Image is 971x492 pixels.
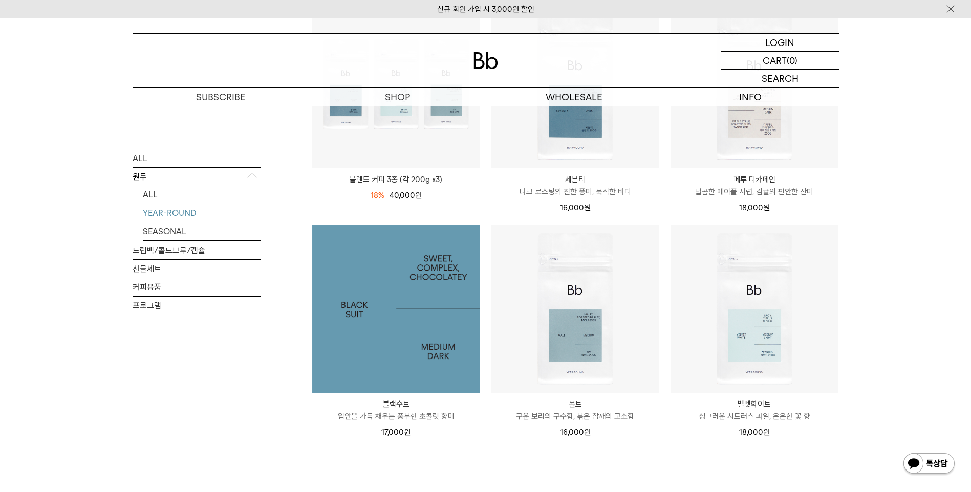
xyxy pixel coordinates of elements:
a: 블랙수트 입안을 가득 채우는 풍부한 초콜릿 향미 [312,398,480,422]
a: SHOP [309,88,486,106]
a: 드립백/콜드브루/캡슐 [133,241,261,259]
a: 선물세트 [133,259,261,277]
p: SEARCH [762,70,799,87]
p: 페루 디카페인 [671,173,838,186]
p: 구운 보리의 구수함, 볶은 참깨의 고소함 [491,410,659,422]
p: 입안을 가득 채우는 풍부한 초콜릿 향미 [312,410,480,422]
span: 40,000 [390,191,422,200]
span: 18,000 [739,428,770,437]
p: 싱그러운 시트러스 과일, 은은한 꽃 향 [671,410,838,422]
a: SUBSCRIBE [133,88,309,106]
a: 블렌드 커피 3종 (각 200g x3) [312,173,480,186]
img: 몰트 [491,225,659,393]
p: LOGIN [765,34,794,51]
p: 몰트 [491,398,659,410]
a: CART (0) [721,52,839,70]
p: 달콤한 메이플 시럽, 감귤의 편안한 산미 [671,186,838,198]
a: 블랙수트 [312,225,480,393]
span: 원 [763,428,770,437]
a: LOGIN [721,34,839,52]
a: 세븐티 다크 로스팅의 진한 풍미, 묵직한 바디 [491,173,659,198]
p: 블랙수트 [312,398,480,410]
p: 다크 로스팅의 진한 풍미, 묵직한 바디 [491,186,659,198]
a: YEAR-ROUND [143,204,261,221]
p: WHOLESALE [486,88,662,106]
img: 벨벳화이트 [671,225,838,393]
p: (0) [787,52,797,69]
span: 17,000 [381,428,411,437]
span: 원 [415,191,422,200]
a: SEASONAL [143,222,261,240]
img: 카카오톡 채널 1:1 채팅 버튼 [902,452,956,477]
p: INFO [662,88,839,106]
a: 페루 디카페인 달콤한 메이플 시럽, 감귤의 편안한 산미 [671,173,838,198]
span: 원 [584,203,591,212]
img: 1000000031_add2_036.jpg [312,225,480,393]
div: 18% [371,189,384,202]
span: 16,000 [560,428,591,437]
a: ALL [143,185,261,203]
a: 벨벳화이트 싱그러운 시트러스 과일, 은은한 꽃 향 [671,398,838,422]
a: ALL [133,149,261,167]
p: 원두 [133,167,261,186]
a: 커피용품 [133,278,261,296]
span: 원 [404,428,411,437]
a: 프로그램 [133,296,261,314]
span: 원 [763,203,770,212]
p: CART [763,52,787,69]
span: 원 [584,428,591,437]
a: 몰트 구운 보리의 구수함, 볶은 참깨의 고소함 [491,398,659,422]
p: 세븐티 [491,173,659,186]
span: 18,000 [739,203,770,212]
span: 16,000 [560,203,591,212]
a: 신규 회원 가입 시 3,000원 할인 [437,5,534,14]
img: 로고 [473,52,498,69]
p: 벨벳화이트 [671,398,838,410]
